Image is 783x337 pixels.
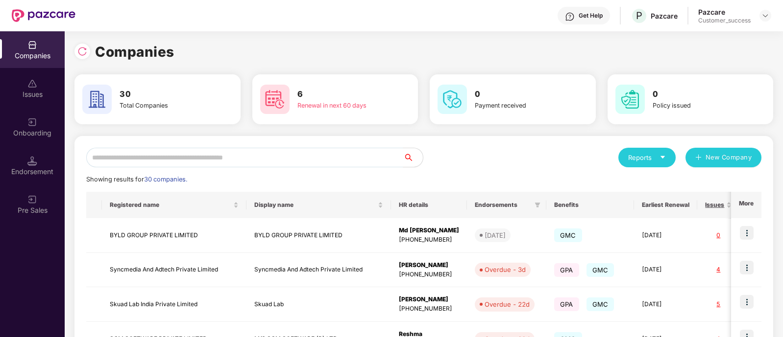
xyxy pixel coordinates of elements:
[705,201,724,209] span: Issues
[695,154,702,162] span: plus
[740,261,754,274] img: icon
[399,270,459,279] div: [PHONE_NUMBER]
[485,265,526,274] div: Overdue - 3d
[636,10,642,22] span: P
[403,154,423,161] span: search
[740,226,754,240] img: icon
[144,176,187,183] span: 30 companies.
[27,117,37,127] img: svg+xml;base64,PHN2ZyB3aWR0aD0iMjAiIGhlaWdodD0iMjAiIHZpZXdCb3g9IjAgMCAyMCAyMCIgZmlsbD0ibm9uZSIgeG...
[27,40,37,50] img: svg+xml;base64,PHN2ZyBpZD0iQ29tcGFuaWVzIiB4bWxucz0iaHR0cDovL3d3dy53My5vcmcvMjAwMC9zdmciIHdpZHRoPS...
[399,261,459,270] div: [PERSON_NAME]
[438,85,467,114] img: svg+xml;base64,PHN2ZyB4bWxucz0iaHR0cDovL3d3dy53My5vcmcvMjAwMC9zdmciIHdpZHRoPSI2MCIgaGVpZ2h0PSI2MC...
[95,41,174,63] h1: Companies
[706,153,752,162] span: New Company
[634,253,697,288] td: [DATE]
[475,101,559,111] div: Payment received
[705,231,732,240] div: 0
[697,192,739,218] th: Issues
[27,195,37,204] img: svg+xml;base64,PHN2ZyB3aWR0aD0iMjAiIGhlaWdodD0iMjAiIHZpZXdCb3g9IjAgMCAyMCAyMCIgZmlsbD0ibm9uZSIgeG...
[615,85,645,114] img: svg+xml;base64,PHN2ZyB4bWxucz0iaHR0cDovL3d3dy53My5vcmcvMjAwMC9zdmciIHdpZHRoPSI2MCIgaGVpZ2h0PSI2MC...
[705,300,732,309] div: 5
[399,235,459,245] div: [PHONE_NUMBER]
[102,253,246,288] td: Syncmedia And Adtech Private Limited
[634,192,697,218] th: Earliest Renewal
[399,295,459,304] div: [PERSON_NAME]
[628,153,666,162] div: Reports
[82,85,112,114] img: svg+xml;base64,PHN2ZyB4bWxucz0iaHR0cDovL3d3dy53My5vcmcvMjAwMC9zdmciIHdpZHRoPSI2MCIgaGVpZ2h0PSI2MC...
[660,154,666,160] span: caret-down
[535,202,540,208] span: filter
[297,101,382,111] div: Renewal in next 60 days
[246,253,391,288] td: Syncmedia And Adtech Private Limited
[653,101,737,111] div: Policy issued
[27,79,37,89] img: svg+xml;base64,PHN2ZyBpZD0iSXNzdWVzX2Rpc2FibGVkIiB4bWxucz0iaHR0cDovL3d3dy53My5vcmcvMjAwMC9zdmciIH...
[485,230,506,240] div: [DATE]
[761,12,769,20] img: svg+xml;base64,PHN2ZyBpZD0iRHJvcGRvd24tMzJ4MzIiIHhtbG5zPSJodHRwOi8vd3d3LnczLm9yZy8yMDAwL3N2ZyIgd2...
[485,299,530,309] div: Overdue - 22d
[246,218,391,253] td: BYLD GROUP PRIVATE LIMITED
[102,218,246,253] td: BYLD GROUP PRIVATE LIMITED
[634,287,697,322] td: [DATE]
[27,156,37,166] img: svg+xml;base64,PHN2ZyB3aWR0aD0iMTQuNSIgaGVpZ2h0PSIxNC41IiB2aWV3Qm94PSIwIDAgMTYgMTYiIGZpbGw9Im5vbm...
[698,7,751,17] div: Pazcare
[246,192,391,218] th: Display name
[254,201,376,209] span: Display name
[565,12,575,22] img: svg+xml;base64,PHN2ZyBpZD0iSGVscC0zMngzMiIgeG1sbnM9Imh0dHA6Ly93d3cudzMub3JnLzIwMDAvc3ZnIiB3aWR0aD...
[546,192,634,218] th: Benefits
[77,46,87,56] img: svg+xml;base64,PHN2ZyBpZD0iUmVsb2FkLTMyeDMyIiB4bWxucz0iaHR0cDovL3d3dy53My5vcmcvMjAwMC9zdmciIHdpZH...
[120,88,204,101] h3: 30
[634,218,697,253] td: [DATE]
[297,88,382,101] h3: 6
[246,287,391,322] td: Skuad Lab
[399,226,459,235] div: Md [PERSON_NAME]
[86,176,187,183] span: Showing results for
[475,88,559,101] h3: 0
[12,9,75,22] img: New Pazcare Logo
[579,12,603,20] div: Get Help
[403,148,423,167] button: search
[260,85,290,114] img: svg+xml;base64,PHN2ZyB4bWxucz0iaHR0cDovL3d3dy53My5vcmcvMjAwMC9zdmciIHdpZHRoPSI2MCIgaGVpZ2h0PSI2MC...
[587,297,614,311] span: GMC
[554,297,579,311] span: GPA
[110,201,231,209] span: Registered name
[587,263,614,277] span: GMC
[102,287,246,322] td: Skuad Lab India Private Limited
[554,228,582,242] span: GMC
[740,295,754,309] img: icon
[651,11,678,21] div: Pazcare
[399,304,459,314] div: [PHONE_NUMBER]
[653,88,737,101] h3: 0
[391,192,467,218] th: HR details
[475,201,531,209] span: Endorsements
[120,101,204,111] div: Total Companies
[705,265,732,274] div: 4
[533,199,542,211] span: filter
[554,263,579,277] span: GPA
[698,17,751,24] div: Customer_success
[102,192,246,218] th: Registered name
[731,192,761,218] th: More
[685,148,761,167] button: plusNew Company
